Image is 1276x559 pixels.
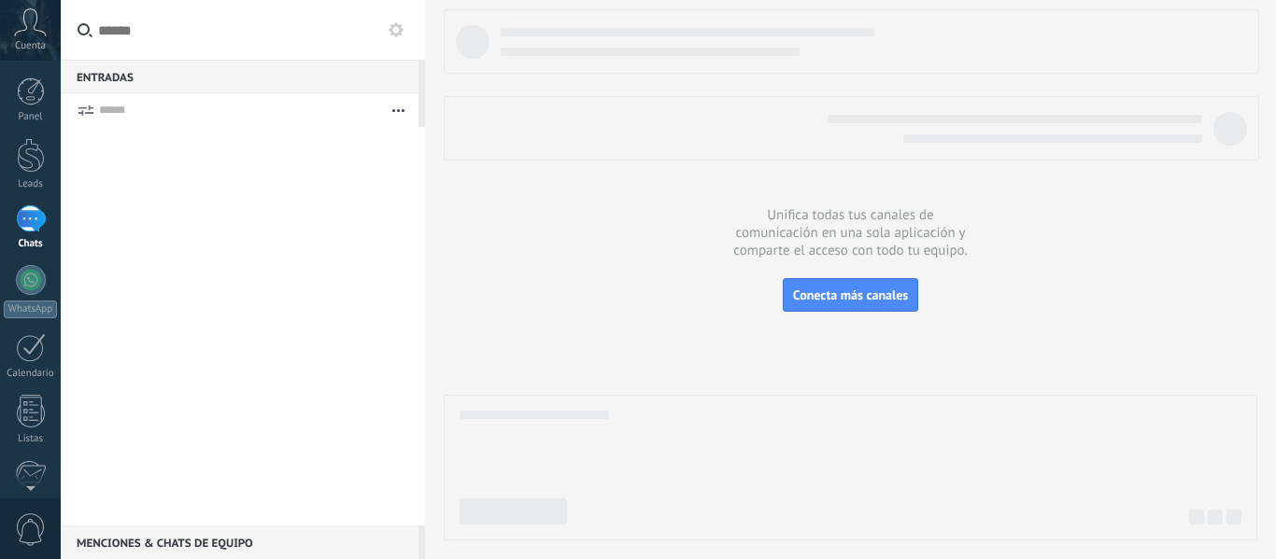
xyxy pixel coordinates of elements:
div: Leads [4,178,58,190]
div: WhatsApp [4,300,57,318]
div: Chats [4,238,58,250]
button: Conecta más canales [783,278,918,312]
div: Calendario [4,368,58,380]
span: Cuenta [15,40,46,52]
div: Menciones & Chats de equipo [61,525,418,559]
span: Conecta más canales [793,286,908,303]
div: Panel [4,111,58,123]
div: Listas [4,433,58,445]
button: Más [378,93,418,127]
div: Entradas [61,60,418,93]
